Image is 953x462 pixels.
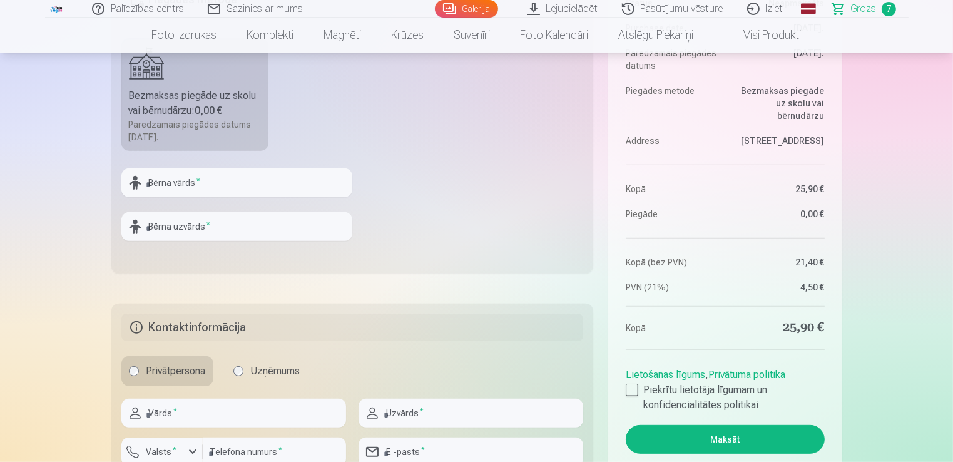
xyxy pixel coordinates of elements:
h5: Kontaktinformācija [121,314,584,341]
span: Grozs [851,1,877,16]
dd: 21,40 € [731,256,825,269]
label: Privātpersona [121,356,213,386]
a: Suvenīri [439,18,506,53]
label: Piekrītu lietotāja līgumam un konfidencialitātes politikai [626,382,824,413]
a: Krūzes [377,18,439,53]
dd: 25,90 € [731,183,825,195]
dt: Kopā [626,319,719,337]
dd: 4,50 € [731,281,825,294]
label: Valsts [141,446,182,458]
label: Uzņēmums [226,356,308,386]
dt: Address [626,135,719,147]
a: Lietošanas līgums [626,369,705,381]
img: /fa1 [50,5,64,13]
a: Komplekti [232,18,309,53]
dt: Piegādes metode [626,85,719,122]
a: Visi produkti [709,18,817,53]
a: Atslēgu piekariņi [604,18,709,53]
dt: PVN (21%) [626,281,719,294]
div: Paredzamais piegādes datums [DATE]. [129,118,262,143]
dd: 25,90 € [731,319,825,337]
button: Maksāt [626,425,824,454]
a: Magnēti [309,18,377,53]
input: Uzņēmums [233,366,243,376]
dt: Piegāde [626,208,719,220]
a: Foto kalendāri [506,18,604,53]
dd: [STREET_ADDRESS] [731,135,825,147]
dt: Kopā (bez PVN) [626,256,719,269]
dd: Bezmaksas piegāde uz skolu vai bērnudārzu [731,85,825,122]
dd: 0,00 € [731,208,825,220]
input: Privātpersona [129,366,139,376]
b: 0,00 € [195,105,223,116]
a: Privātuma politika [708,369,785,381]
a: Foto izdrukas [137,18,232,53]
dt: Kopā [626,183,719,195]
div: , [626,362,824,413]
dt: Paredzamais piegādes datums [626,47,719,72]
dd: [DATE]. [731,47,825,72]
span: 7 [882,2,896,16]
div: Bezmaksas piegāde uz skolu vai bērnudārzu : [129,88,262,118]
